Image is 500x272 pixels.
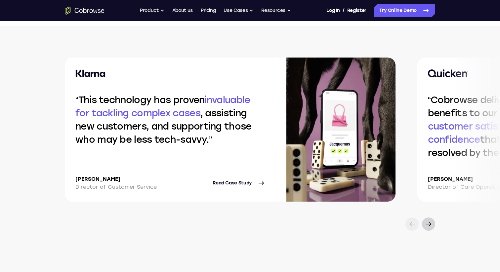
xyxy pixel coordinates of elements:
img: Klarna logo [75,69,105,77]
button: Resources [261,4,291,17]
img: Quicken logo [428,69,468,77]
a: Go to the home page [65,7,104,15]
a: Log In [326,4,340,17]
p: Director of Customer Service [75,183,157,191]
button: Use Cases [224,4,253,17]
button: Product [140,4,164,17]
img: Case study [286,58,396,202]
q: This technology has proven , assisting new customers, and supporting those who may be less tech-s... [75,94,252,145]
a: About us [172,4,193,17]
a: Try Online Demo [374,4,435,17]
p: [PERSON_NAME] [75,175,157,183]
span: / [343,7,345,15]
a: Pricing [201,4,216,17]
a: Read Case Study [213,175,265,191]
a: Register [347,4,366,17]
